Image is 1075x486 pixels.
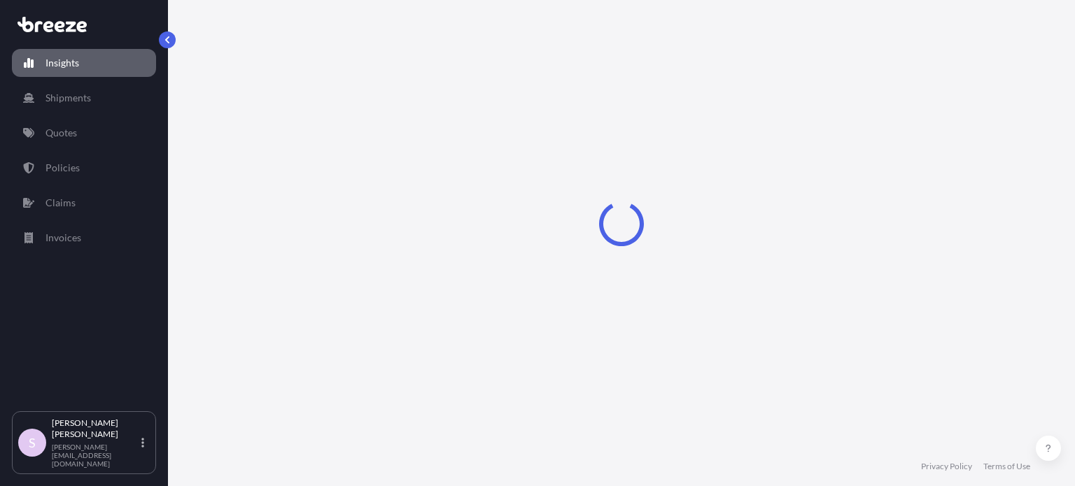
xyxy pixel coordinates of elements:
[45,56,79,70] p: Insights
[921,461,972,472] a: Privacy Policy
[12,119,156,147] a: Quotes
[45,91,91,105] p: Shipments
[52,417,139,440] p: [PERSON_NAME] [PERSON_NAME]
[45,161,80,175] p: Policies
[45,231,81,245] p: Invoices
[12,189,156,217] a: Claims
[12,84,156,112] a: Shipments
[52,443,139,468] p: [PERSON_NAME][EMAIL_ADDRESS][DOMAIN_NAME]
[12,49,156,77] a: Insights
[12,154,156,182] a: Policies
[29,436,36,450] span: S
[45,196,76,210] p: Claims
[983,461,1030,472] a: Terms of Use
[12,224,156,252] a: Invoices
[45,126,77,140] p: Quotes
